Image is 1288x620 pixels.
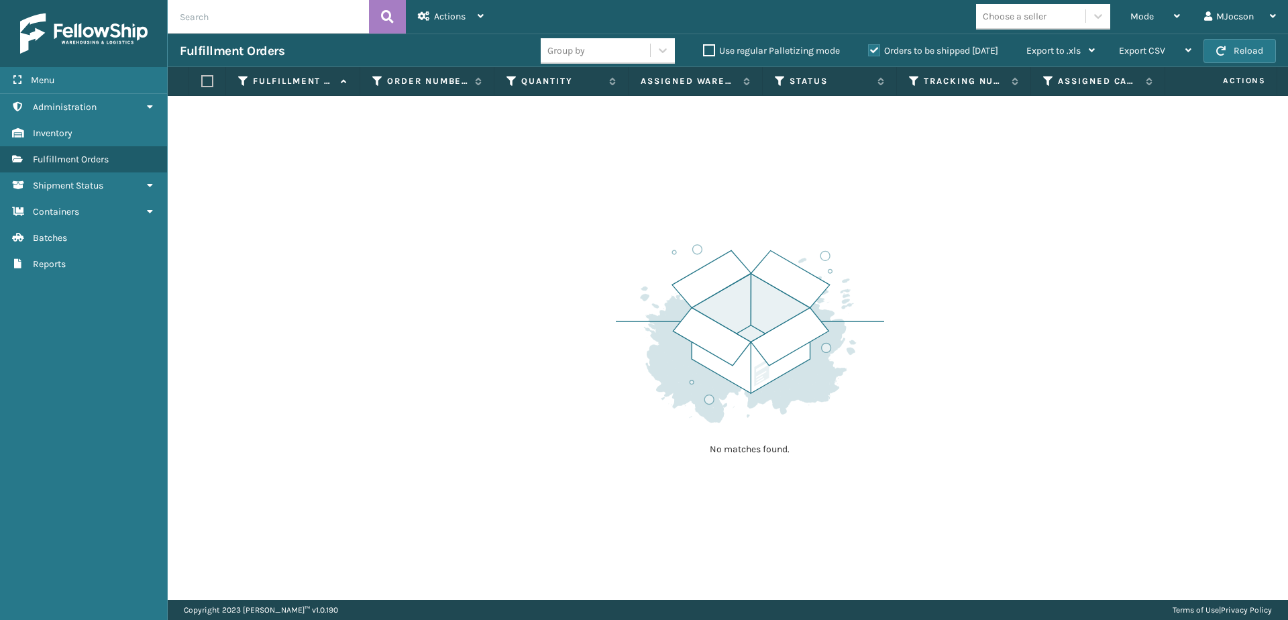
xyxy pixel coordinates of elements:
span: Actions [434,11,466,22]
div: | [1173,600,1272,620]
label: Quantity [521,75,602,87]
img: logo [20,13,148,54]
label: Tracking Number [924,75,1005,87]
label: Use regular Palletizing mode [703,45,840,56]
button: Reload [1203,39,1276,63]
h3: Fulfillment Orders [180,43,284,59]
span: Inventory [33,127,72,139]
label: Fulfillment Order Id [253,75,334,87]
span: Shipment Status [33,180,103,191]
span: Administration [33,101,97,113]
a: Terms of Use [1173,605,1219,615]
span: Containers [33,206,79,217]
span: Export CSV [1119,45,1165,56]
span: Reports [33,258,66,270]
span: Menu [31,74,54,86]
label: Status [790,75,871,87]
span: Mode [1130,11,1154,22]
span: Batches [33,232,67,244]
span: Fulfillment Orders [33,154,109,165]
label: Order Number [387,75,468,87]
span: Export to .xls [1026,45,1081,56]
a: Privacy Policy [1221,605,1272,615]
div: Group by [547,44,585,58]
span: Actions [1181,70,1274,92]
label: Orders to be shipped [DATE] [868,45,998,56]
label: Assigned Warehouse [641,75,737,87]
div: Choose a seller [983,9,1046,23]
p: Copyright 2023 [PERSON_NAME]™ v 1.0.190 [184,600,338,620]
label: Assigned Carrier Service [1058,75,1139,87]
